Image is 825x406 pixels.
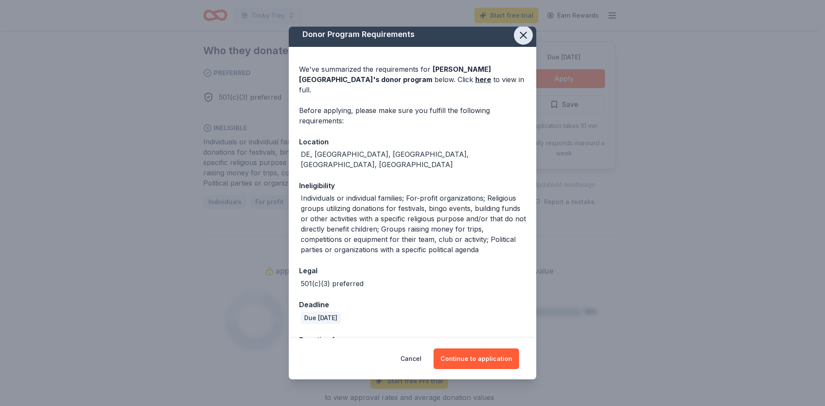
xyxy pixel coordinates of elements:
div: Donation frequency [299,334,526,345]
div: Legal [299,265,526,276]
div: Individuals or individual families; For-profit organizations; Religious groups utilizing donation... [301,193,526,255]
a: here [475,74,491,85]
div: We've summarized the requirements for below. Click to view in full. [299,64,526,95]
div: Location [299,136,526,147]
div: Deadline [299,299,526,310]
div: Due [DATE] [301,312,341,324]
button: Continue to application [434,348,519,369]
button: Cancel [400,348,422,369]
div: Ineligibility [299,180,526,191]
div: 501(c)(3) preferred [301,278,364,289]
div: DE, [GEOGRAPHIC_DATA], [GEOGRAPHIC_DATA], [GEOGRAPHIC_DATA], [GEOGRAPHIC_DATA] [301,149,526,170]
div: Donor Program Requirements [289,22,536,47]
div: Before applying, please make sure you fulfill the following requirements: [299,105,526,126]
